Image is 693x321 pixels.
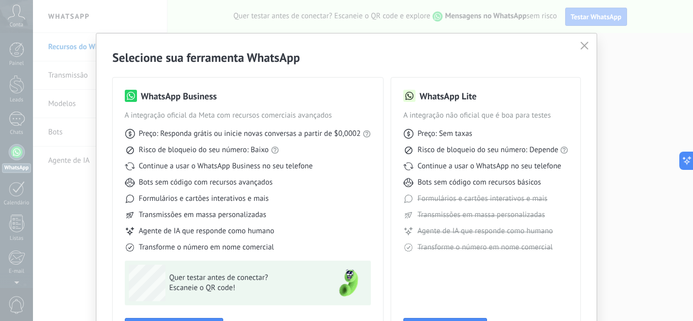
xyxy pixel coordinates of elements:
[403,111,569,121] span: A integração não oficial que é boa para testes
[139,242,274,253] span: Transforme o número em nome comercial
[418,145,559,155] span: Risco de bloqueio do seu número: Depende
[125,111,371,121] span: A integração oficial da Meta com recursos comerciais avançados
[139,226,274,236] span: Agente de IA que responde como humano
[139,161,313,171] span: Continue a usar o WhatsApp Business no seu telefone
[139,210,266,220] span: Transmissões em massa personalizadas
[113,50,581,65] h2: Selecione sua ferramenta WhatsApp
[330,265,367,301] img: green-phone.png
[418,129,472,139] span: Preço: Sem taxas
[139,194,269,204] span: Formulários e cartões interativos e mais
[141,90,217,102] h3: WhatsApp Business
[418,194,547,204] span: Formulários e cartões interativos e mais
[139,177,273,188] span: Bots sem código com recursos avançados
[169,283,318,293] span: Escaneie o QR code!
[418,177,541,188] span: Bots sem código com recursos básicos
[418,210,545,220] span: Transmissões em massa personalizadas
[139,129,361,139] span: Preço: Responda grátis ou inicie novas conversas a partir de $0,0002
[139,145,269,155] span: Risco de bloqueio do seu número: Baixo
[418,242,552,253] span: Transforme o número em nome comercial
[169,273,318,283] span: Quer testar antes de conectar?
[418,226,553,236] span: Agente de IA que responde como humano
[420,90,476,102] h3: WhatsApp Lite
[418,161,561,171] span: Continue a usar o WhatsApp no seu telefone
